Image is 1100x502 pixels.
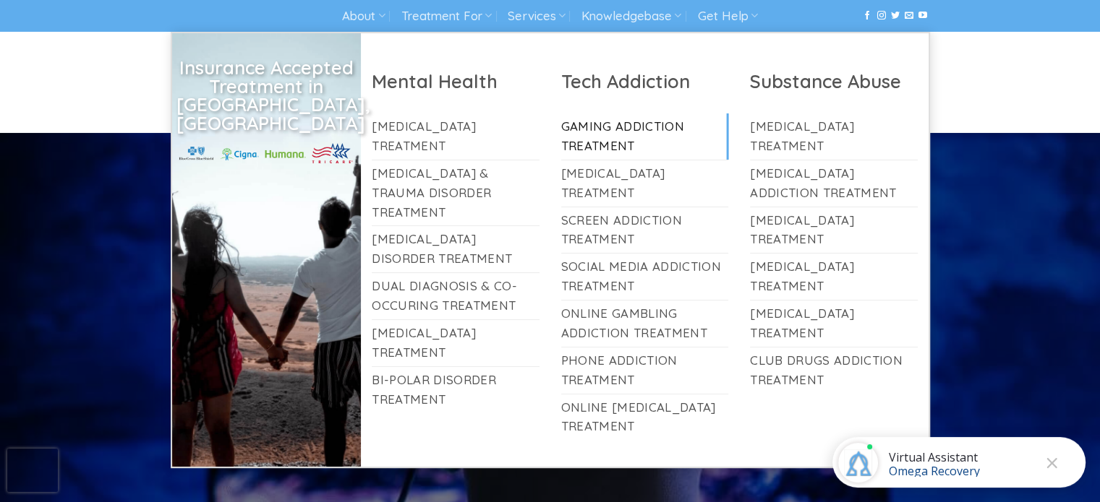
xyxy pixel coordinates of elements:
[581,3,681,30] a: Knowledgebase
[176,59,356,132] h2: Insurance Accepted Treatment in [GEOGRAPHIC_DATA], [GEOGRAPHIC_DATA]
[561,207,729,254] a: Screen Addiction Treatment
[561,254,729,300] a: Social Media Addiction Treatment
[750,113,918,160] a: [MEDICAL_DATA] Treatment
[372,320,540,366] a: [MEDICAL_DATA] Treatment
[561,113,729,160] a: Gaming Addiction Treatment
[342,3,385,30] a: About
[750,160,918,207] a: [MEDICAL_DATA] Addiction Treatment
[863,11,871,21] a: Follow on Facebook
[750,207,918,254] a: [MEDICAL_DATA] Treatment
[750,347,918,394] a: Club Drugs Addiction Treatment
[372,273,540,319] a: Dual Diagnosis & Co-Occuring Treatment
[891,11,900,21] a: Follow on Twitter
[750,300,918,347] a: [MEDICAL_DATA] Treatment
[401,3,492,30] a: Treatment For
[372,160,540,226] a: [MEDICAL_DATA] & Trauma Disorder Treatment
[561,69,729,93] h2: Tech Addiction
[750,69,918,93] h2: Substance Abuse
[918,11,927,21] a: Follow on YouTube
[561,160,729,207] a: [MEDICAL_DATA] Treatment
[372,367,540,413] a: Bi-Polar Disorder Treatment
[877,11,885,21] a: Follow on Instagram
[561,394,729,441] a: Online [MEDICAL_DATA] Treatment
[750,254,918,300] a: [MEDICAL_DATA] Treatment
[508,3,565,30] a: Services
[7,449,58,492] iframe: reCAPTCHA
[561,347,729,394] a: Phone Addiction Treatment
[561,300,729,347] a: Online Gambling Addiction Treatment
[698,3,758,30] a: Get Help
[372,69,540,93] h2: Mental Health
[905,11,913,21] a: Send us an email
[372,226,540,272] a: [MEDICAL_DATA] Disorder Treatment
[372,113,540,160] a: [MEDICAL_DATA] Treatment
